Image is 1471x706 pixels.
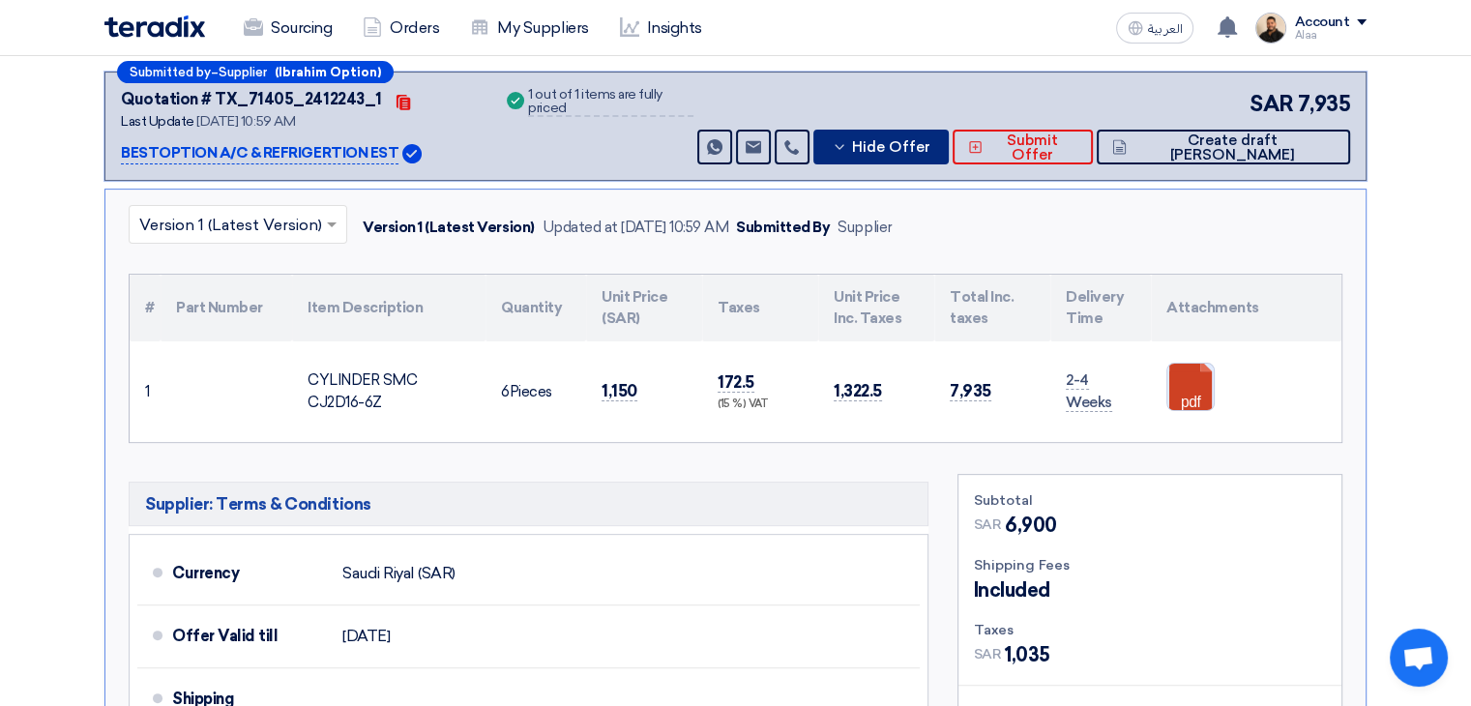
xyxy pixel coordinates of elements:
[974,515,1002,535] span: SAR
[974,555,1326,575] div: Shipping Fees
[987,133,1077,162] span: Submit Offer
[485,341,586,442] td: Pieces
[852,140,930,155] span: Hide Offer
[586,275,702,341] th: Unit Price (SAR)
[228,7,347,49] a: Sourcing
[818,275,934,341] th: Unit Price Inc. Taxes
[1005,511,1057,540] span: 6,900
[308,369,470,413] div: CYLINDER SMC CJ2D16-6Z
[1097,130,1350,164] button: Create draft [PERSON_NAME]
[402,144,422,163] img: Verified Account
[1390,629,1448,687] div: Open chat
[604,7,718,49] a: Insights
[1147,22,1182,36] span: العربية
[974,575,1050,604] span: Included
[130,66,211,78] span: Submitted by
[121,88,382,111] div: Quotation # TX_71405_2412243_1
[1132,133,1335,162] span: Create draft [PERSON_NAME]
[485,275,586,341] th: Quantity
[974,490,1326,511] div: Subtotal
[292,275,485,341] th: Item Description
[1005,640,1050,669] span: 1,035
[838,217,892,239] div: Supplier
[974,644,1002,664] span: SAR
[342,555,456,592] div: Saudi Riyal (SAR)
[934,275,1050,341] th: Total Inc. taxes
[129,482,928,526] h5: Supplier: Terms & Conditions
[104,15,205,38] img: Teradix logo
[1167,364,1322,480] a: CJ_1758182324948.pdf
[363,217,535,239] div: Version 1 (Latest Version)
[543,217,729,239] div: Updated at [DATE] 10:59 AM
[702,275,818,341] th: Taxes
[1294,15,1349,31] div: Account
[117,61,394,83] div: –
[1250,88,1294,120] span: SAR
[1151,275,1341,341] th: Attachments
[718,397,803,413] div: (15 %) VAT
[501,383,510,400] span: 6
[1294,30,1367,41] div: Alaa
[1255,13,1286,44] img: MAA_1717931611039.JPG
[172,613,327,660] div: Offer Valid till
[172,550,327,597] div: Currency
[736,217,830,239] div: Submitted By
[219,66,267,78] span: Supplier
[1297,88,1350,120] span: 7,935
[161,275,292,341] th: Part Number
[121,113,194,130] span: Last Update
[275,66,381,78] b: (Ibrahim Option)
[130,275,161,341] th: #
[1066,371,1112,412] span: 2-4 Weeks
[1050,275,1151,341] th: Delivery Time
[813,130,949,164] button: Hide Offer
[130,341,161,442] td: 1
[342,627,390,646] span: [DATE]
[121,142,398,165] p: BESTOPTION A/C & REFRIGERTION EST
[974,620,1326,640] div: Taxes
[347,7,455,49] a: Orders
[455,7,603,49] a: My Suppliers
[528,88,692,117] div: 1 out of 1 items are fully priced
[718,372,754,393] span: 172.5
[1116,13,1193,44] button: العربية
[602,381,637,401] span: 1,150
[196,113,295,130] span: [DATE] 10:59 AM
[834,381,882,401] span: 1,322.5
[953,130,1093,164] button: Submit Offer
[950,381,991,401] span: 7,935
